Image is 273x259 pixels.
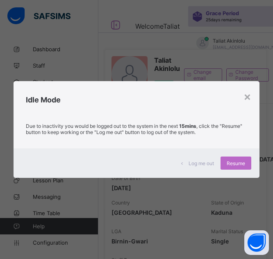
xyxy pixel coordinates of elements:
[26,123,247,135] p: Due to inactivity you would be logged out to the system in the next , click the "Resume" button t...
[179,123,196,129] strong: 15mins
[244,230,269,255] button: Open asap
[227,160,245,166] span: Resume
[26,95,247,104] h2: Idle Mode
[243,89,251,103] div: ×
[189,160,214,166] span: Log me out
